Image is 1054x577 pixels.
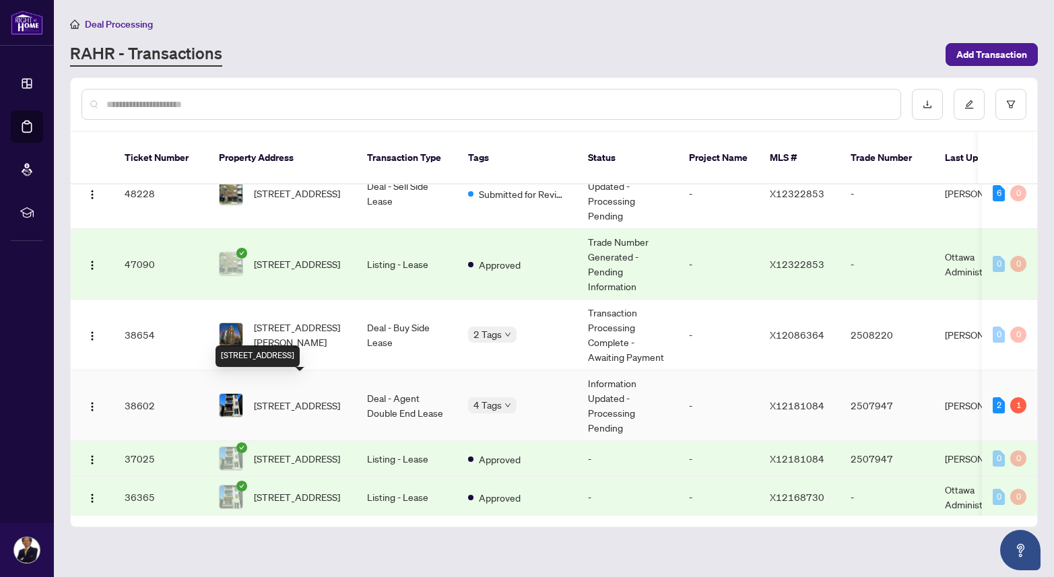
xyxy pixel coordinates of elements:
div: 0 [1010,327,1026,343]
td: 2508220 [840,300,934,370]
img: thumbnail-img [220,252,242,275]
td: - [678,441,759,477]
span: down [504,331,511,338]
td: 47090 [114,229,208,300]
span: X12181084 [770,399,824,411]
div: 0 [993,450,1005,467]
img: Logo [87,493,98,504]
img: thumbnail-img [220,323,242,346]
button: Logo [81,395,103,416]
span: [STREET_ADDRESS] [254,398,340,413]
td: [PERSON_NAME] [934,158,1035,229]
th: Project Name [678,132,759,184]
button: Open asap [1000,530,1041,570]
img: Logo [87,454,98,465]
button: download [912,89,943,120]
div: 6 [993,185,1005,201]
img: thumbnail-img [220,182,242,205]
td: 38602 [114,370,208,441]
img: Logo [87,331,98,341]
button: Logo [81,182,103,204]
span: [STREET_ADDRESS] [254,257,340,271]
td: Deal - Sell Side Lease [356,158,457,229]
td: - [840,158,934,229]
span: check-circle [236,442,247,453]
img: Logo [87,401,98,412]
td: Transaction Processing Complete - Awaiting Payment [577,300,678,370]
td: 48228 [114,158,208,229]
span: X12322853 [770,187,824,199]
th: Last Updated By [934,132,1035,184]
div: [STREET_ADDRESS] [216,345,300,367]
td: Ottawa Administrator [934,477,1035,518]
img: Logo [87,260,98,271]
img: Profile Icon [14,537,40,563]
td: 37025 [114,441,208,477]
span: 4 Tags [473,397,502,413]
span: Approved [479,452,521,467]
span: [STREET_ADDRESS] [254,489,340,504]
td: - [840,477,934,518]
span: Deal Processing [85,18,153,30]
td: Deal - Agent Double End Lease [356,370,457,441]
div: 0 [993,489,1005,505]
td: - [678,229,759,300]
th: Tags [457,132,577,184]
img: Logo [87,189,98,200]
div: 0 [1010,185,1026,201]
td: 38654 [114,300,208,370]
img: thumbnail-img [220,394,242,417]
td: - [678,370,759,441]
td: - [577,477,678,518]
img: thumbnail-img [220,447,242,470]
td: Listing - Lease [356,229,457,300]
td: 2507947 [840,441,934,477]
td: Listing - Lease [356,441,457,477]
img: logo [11,10,43,35]
span: X12168730 [770,491,824,503]
span: [STREET_ADDRESS][PERSON_NAME] [254,320,345,349]
td: - [678,300,759,370]
span: 2 Tags [473,327,502,342]
span: [STREET_ADDRESS] [254,186,340,201]
button: edit [954,89,985,120]
th: Ticket Number [114,132,208,184]
td: - [678,477,759,518]
button: Logo [81,448,103,469]
span: X12181084 [770,452,824,465]
span: [STREET_ADDRESS] [254,451,340,466]
button: Logo [81,253,103,275]
div: 0 [1010,450,1026,467]
a: RAHR - Transactions [70,42,222,67]
td: [PERSON_NAME] [934,441,1035,477]
span: Add Transaction [956,44,1027,65]
td: - [840,229,934,300]
th: MLS # [759,132,840,184]
span: Approved [479,490,521,505]
button: Logo [81,324,103,345]
span: download [923,100,932,109]
span: Submitted for Review [479,186,566,201]
span: edit [964,100,974,109]
td: Listing - Lease [356,477,457,518]
button: filter [995,89,1026,120]
td: Ottawa Administrator [934,229,1035,300]
td: [PERSON_NAME] [934,300,1035,370]
td: [PERSON_NAME] [934,370,1035,441]
div: 0 [993,256,1005,272]
span: X12086364 [770,329,824,341]
button: Add Transaction [946,43,1038,66]
span: down [504,402,511,409]
td: Deal - Buy Side Lease [356,300,457,370]
div: 0 [1010,489,1026,505]
span: filter [1006,100,1016,109]
th: Property Address [208,132,356,184]
div: 0 [993,327,1005,343]
img: thumbnail-img [220,485,242,508]
div: 1 [1010,397,1026,413]
div: 0 [1010,256,1026,272]
td: 2507947 [840,370,934,441]
td: 36365 [114,477,208,518]
td: - [678,158,759,229]
span: X12322853 [770,258,824,270]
